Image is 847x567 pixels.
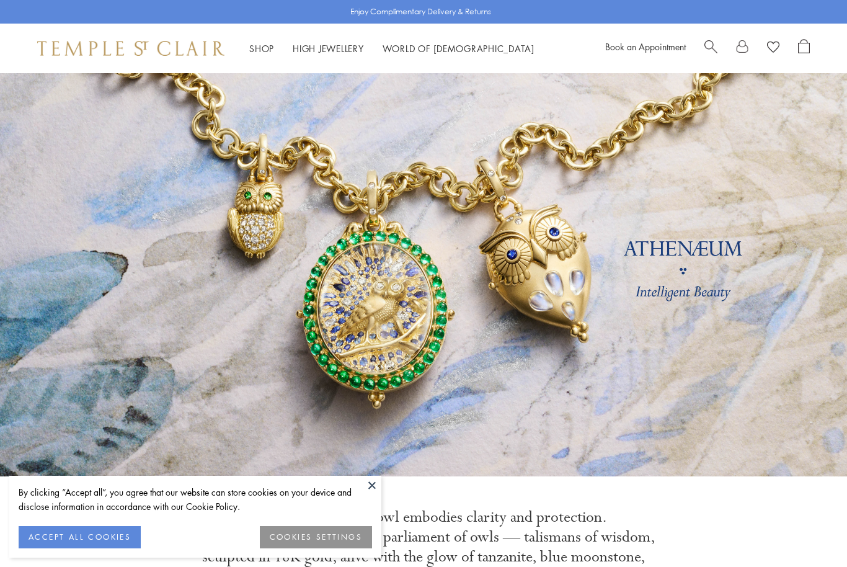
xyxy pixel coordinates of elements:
[249,41,534,56] nav: Main navigation
[293,42,364,55] a: High JewelleryHigh Jewellery
[37,41,224,56] img: Temple St. Clair
[19,526,141,548] button: ACCEPT ALL COOKIES
[260,526,372,548] button: COOKIES SETTINGS
[785,509,835,555] iframe: Gorgias live chat messenger
[383,42,534,55] a: World of [DEMOGRAPHIC_DATA]World of [DEMOGRAPHIC_DATA]
[605,40,686,53] a: Book an Appointment
[249,42,274,55] a: ShopShop
[767,39,779,58] a: View Wishlist
[350,6,491,18] p: Enjoy Complimentary Delivery & Returns
[798,39,810,58] a: Open Shopping Bag
[19,485,372,514] div: By clicking “Accept all”, you agree that our website can store cookies on your device and disclos...
[704,39,717,58] a: Search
